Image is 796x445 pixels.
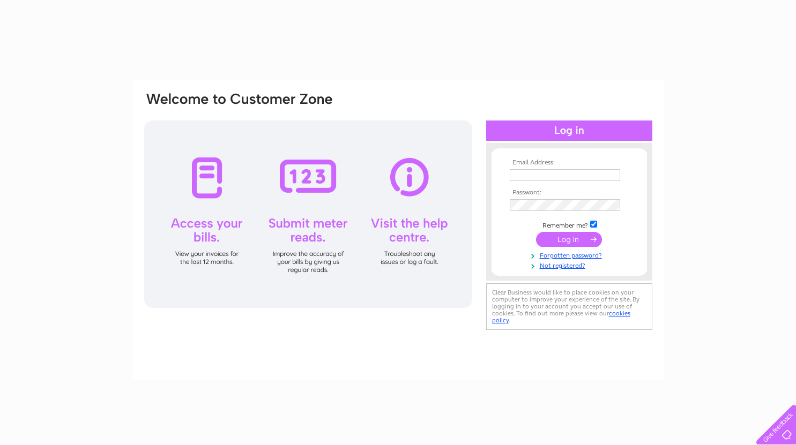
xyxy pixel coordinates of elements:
th: Email Address: [507,159,631,167]
a: Not registered? [510,260,631,270]
div: Clear Business would like to place cookies on your computer to improve your experience of the sit... [486,283,652,330]
input: Submit [536,232,602,247]
th: Password: [507,189,631,197]
a: cookies policy [492,310,630,324]
a: Forgotten password? [510,250,631,260]
td: Remember me? [507,219,631,230]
